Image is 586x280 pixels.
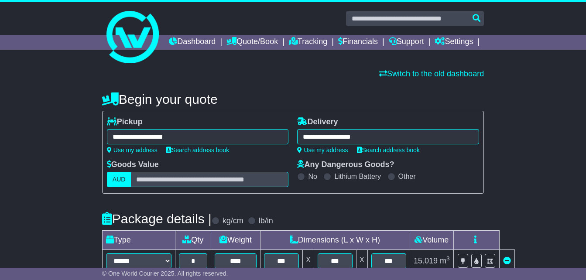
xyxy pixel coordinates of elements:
label: Lithium Battery [334,172,381,181]
span: m [440,256,450,265]
a: Tracking [289,35,327,50]
span: 15.019 [414,256,438,265]
a: Use my address [107,147,158,154]
td: Weight [211,231,260,250]
label: Any Dangerous Goods? [297,160,394,170]
a: Use my address [297,147,348,154]
td: Qty [175,231,211,250]
sup: 3 [446,255,450,262]
td: x [356,250,367,273]
a: Settings [435,35,473,50]
label: Other [398,172,416,181]
h4: Begin your quote [102,92,484,106]
h4: Package details | [102,212,212,226]
td: x [302,250,314,273]
a: Support [389,35,424,50]
td: Volume [410,231,453,250]
a: Quote/Book [226,35,278,50]
label: kg/cm [223,216,243,226]
label: Delivery [297,117,338,127]
a: Dashboard [169,35,216,50]
a: Search address book [357,147,420,154]
a: Remove this item [503,256,511,265]
td: Dimensions (L x W x H) [260,231,410,250]
label: AUD [107,172,131,187]
span: © One World Courier 2025. All rights reserved. [102,270,228,277]
label: Goods Value [107,160,159,170]
label: lb/in [259,216,273,226]
a: Switch to the old dashboard [379,69,484,78]
a: Search address book [166,147,229,154]
td: Type [102,231,175,250]
label: Pickup [107,117,143,127]
a: Financials [338,35,378,50]
label: No [308,172,317,181]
